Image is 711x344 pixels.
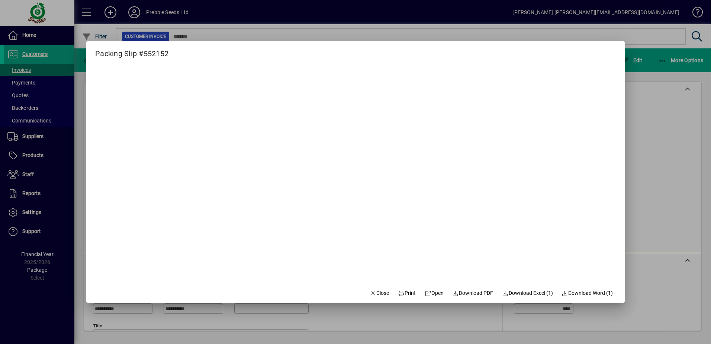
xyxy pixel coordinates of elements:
a: Open [422,286,447,300]
button: Close [367,286,392,300]
button: Download Excel (1) [499,286,556,300]
span: Close [370,289,389,297]
button: Print [395,286,419,300]
span: Open [425,289,444,297]
button: Download Word (1) [559,286,616,300]
h2: Packing Slip #552152 [86,41,177,60]
span: Download Excel (1) [502,289,553,297]
span: Download PDF [453,289,493,297]
span: Print [398,289,416,297]
span: Download Word (1) [562,289,613,297]
a: Download PDF [450,286,496,300]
